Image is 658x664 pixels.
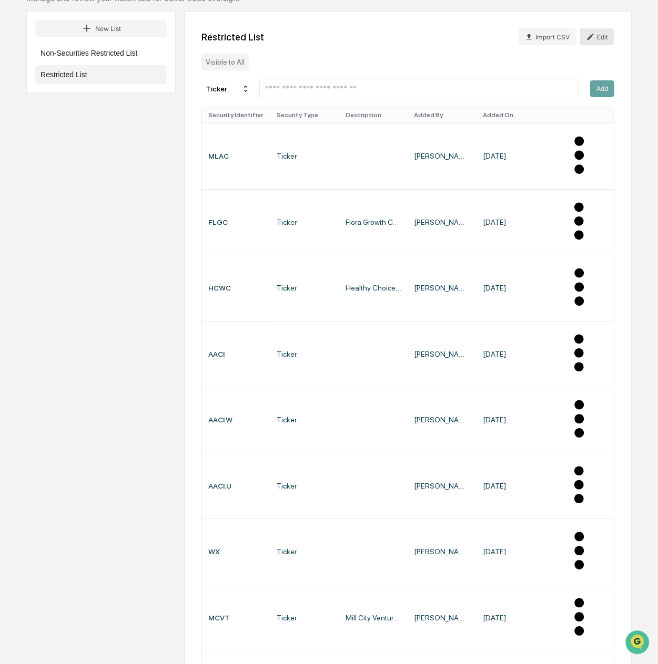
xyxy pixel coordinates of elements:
th: Security Identifier [202,107,270,123]
td: [PERSON_NAME] [408,321,476,387]
iframe: Open customer support [624,629,653,658]
div: HCWC [208,284,264,292]
td: [DATE] [477,189,545,255]
td: Ticker [271,518,339,585]
td: Ticker [271,453,339,519]
th: Description [339,107,408,123]
td: [DATE] [477,387,545,453]
td: [PERSON_NAME] [408,189,476,255]
img: Go home [27,8,40,21]
td: Flora Growth Corp. Common Stock [339,189,408,255]
td: [PERSON_NAME] [408,255,476,321]
td: [DATE] [477,123,545,189]
div: MLAC [208,152,264,160]
div: FLGC [208,218,264,226]
div: WX [208,547,264,556]
td: Ticker [271,321,339,387]
td: Mill City Ventures III, Ltd. Common Stock [339,585,408,651]
td: [PERSON_NAME] [408,453,476,519]
td: Ticker [271,387,339,453]
div: AACI [208,350,264,358]
div: AACI.U [208,482,264,490]
img: 1746055101610-c473b297-6a78-478c-a979-82029cc54cd1 [11,319,29,338]
button: Start new chat [179,323,191,335]
td: Healthy Choice Wellness Corp. [339,255,408,321]
button: New List [35,20,167,37]
button: back [11,8,23,21]
div: AACI.W [208,416,264,424]
th: Added On [477,107,545,123]
td: [PERSON_NAME] [408,585,476,651]
td: Ticker [271,255,339,321]
td: [PERSON_NAME] [408,123,476,189]
div: MCVT [208,614,264,622]
button: Non-Securities Restricted List [35,44,167,63]
td: [DATE] [477,518,545,585]
td: [PERSON_NAME] [408,387,476,453]
td: [DATE] [477,585,545,651]
div: Ticker [201,80,254,97]
div: Visible to All [201,54,249,70]
div: Start new chat [36,319,173,330]
button: Restricted List [35,65,167,84]
button: Import CSV [519,28,576,45]
td: [PERSON_NAME] [408,518,476,585]
button: Add [590,80,614,97]
td: [DATE] [477,321,545,387]
td: Ticker [271,189,339,255]
th: Added By [408,107,476,123]
div: We're available if you need us! [36,330,133,338]
td: [DATE] [477,255,545,321]
td: Ticker [271,123,339,189]
th: Security Type [271,107,339,123]
button: Edit [580,28,614,45]
td: [DATE] [477,453,545,519]
td: Ticker [271,585,339,651]
div: Restricted List [201,32,264,43]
